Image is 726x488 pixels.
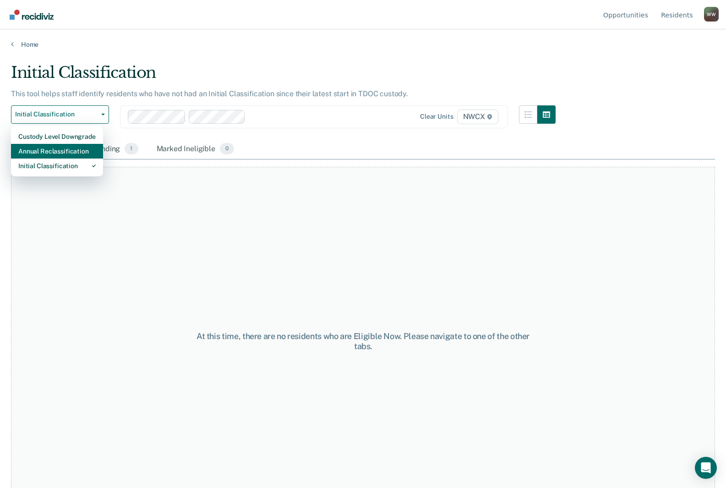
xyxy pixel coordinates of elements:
div: Custody Level Downgrade [18,129,96,144]
div: Pending1 [91,139,140,159]
div: Clear units [420,113,453,121]
div: Marked Ineligible0 [155,139,236,159]
div: Initial Classification [11,63,556,89]
div: Open Intercom Messenger [695,457,717,479]
span: 0 [220,143,234,155]
div: Initial Classification [18,159,96,173]
img: Recidiviz [10,10,54,20]
div: Dropdown Menu [11,126,103,177]
span: 1 [125,143,138,155]
div: W W [704,7,719,22]
span: Initial Classification [15,110,98,118]
p: This tool helps staff identify residents who have not had an Initial Classification since their l... [11,89,408,98]
button: Initial Classification [11,105,109,124]
div: At this time, there are no residents who are Eligible Now. Please navigate to one of the other tabs. [187,331,539,351]
span: NWCX [457,110,498,124]
a: Home [11,40,715,49]
button: Profile dropdown button [704,7,719,22]
div: Annual Reclassification [18,144,96,159]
